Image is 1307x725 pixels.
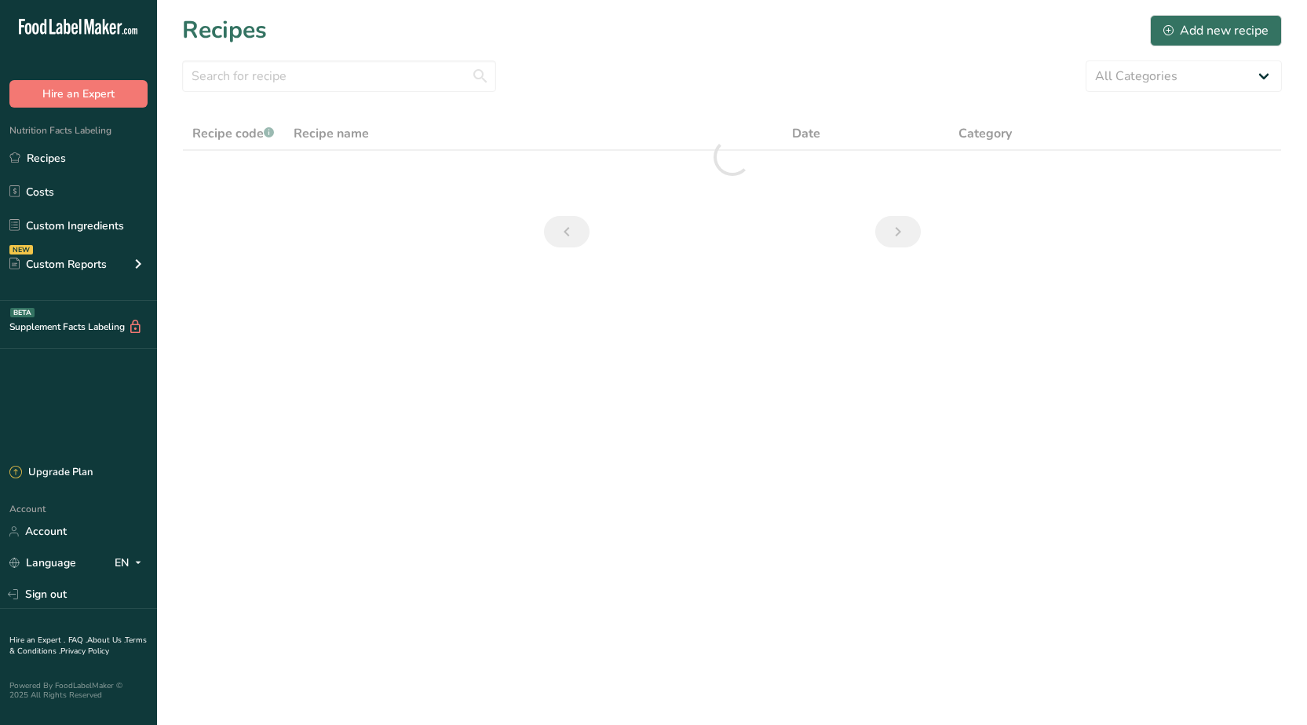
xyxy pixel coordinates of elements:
[10,308,35,317] div: BETA
[1163,21,1269,40] div: Add new recipe
[115,554,148,573] div: EN
[9,635,65,646] a: Hire an Expert .
[9,245,33,254] div: NEW
[1150,15,1282,46] button: Add new recipe
[9,635,147,657] a: Terms & Conditions .
[182,60,496,92] input: Search for recipe
[9,256,107,273] div: Custom Reports
[875,216,921,247] a: Next page
[9,549,76,577] a: Language
[68,635,87,646] a: FAQ .
[182,13,267,48] h1: Recipes
[544,216,590,247] a: Previous page
[9,681,148,700] div: Powered By FoodLabelMaker © 2025 All Rights Reserved
[87,635,125,646] a: About Us .
[60,646,109,657] a: Privacy Policy
[9,80,148,108] button: Hire an Expert
[9,465,93,481] div: Upgrade Plan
